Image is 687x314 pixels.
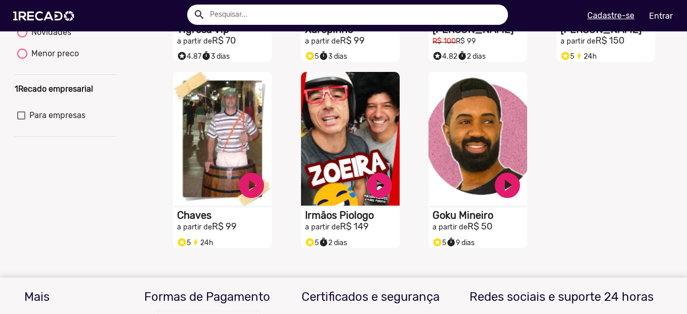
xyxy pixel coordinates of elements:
button: Example home icon [190,5,207,23]
h3: Redes sociais e suporte 24 horas [460,290,663,304]
i: Selo super talento [305,49,315,61]
span: 9 dias [446,239,475,247]
span: 2 dias [457,52,486,61]
h1: Irmãos Piologo [305,209,400,221]
i: Selo super talento [177,49,187,61]
input: Pesquisar... [202,5,508,25]
small: R$ 100 [433,37,456,46]
small: stars [177,238,187,247]
small: stars [305,238,315,247]
i: timer [201,49,211,61]
small: a partir de [305,223,340,231]
i: bolt [191,235,200,247]
i: Selo super talento [561,49,570,61]
i: Selo super talento [305,235,315,247]
small: R$ 99 [456,37,476,46]
h3: Certificados e segurança [296,290,445,304]
span: 3 dias [201,52,230,61]
h2: R$ 99 [177,221,272,232]
i: timer [319,49,328,61]
h1: Goku Mineiro [433,209,527,221]
small: stars [433,51,442,61]
small: timer [457,51,467,61]
a: play_circle_filled [492,170,523,201]
small: a partir de [433,223,467,231]
i: timer [457,49,467,61]
small: stars [305,51,315,61]
mat-icon: Example home icon [193,9,205,21]
h1: Chaves [177,209,272,221]
h3: Mais [24,290,118,304]
i: Selo super talento [433,235,442,247]
span: 5 [433,239,446,247]
span: Para empresas [29,109,85,122]
u: Cadastre-se [587,11,634,20]
span: 2 dias [319,239,347,247]
small: a partir de [177,37,212,46]
span: 3 dias [319,52,347,61]
h3: Formas de Pagamento [133,290,281,304]
h2: R$ 50 [433,221,527,232]
div: Menor preco [27,48,79,60]
small: timer [319,238,328,247]
span: 5 [561,52,574,61]
small: bolt [191,238,200,247]
span: 5 [305,239,319,247]
span: 24h [191,239,213,247]
span: 4.82 [433,52,457,61]
small: bolt [574,51,584,61]
video: S1RECADO vídeos dedicados para fãs e empresas [428,72,527,206]
small: timer [319,51,328,61]
i: bolt [574,49,584,61]
small: a partir de [177,223,212,231]
a: Entrar [642,7,679,25]
video: S1RECADO vídeos dedicados para fãs e empresas [173,72,272,206]
small: timer [446,238,456,247]
h2: R$ 150 [561,35,655,47]
video: S1RECADO vídeos dedicados para fãs e empresas [301,72,400,206]
i: Selo super talento [177,235,187,247]
span: 5 [177,239,191,247]
span: 4.87 [177,52,201,61]
h2: R$ 149 [305,221,400,232]
h2: R$ 70 [177,35,272,47]
a: play_circle_filled [236,170,267,201]
span: 24h [574,52,597,61]
small: stars [433,238,442,247]
small: a partir de [561,37,595,46]
small: a partir de [305,37,340,46]
span: 5 [305,52,319,61]
a: play_circle_filled [364,170,395,201]
i: Selo super talento [433,49,442,61]
h2: R$ 99 [305,35,400,47]
small: stars [177,51,187,61]
i: timer [319,235,328,247]
i: timer [446,235,456,247]
b: 1Recado empresarial [15,84,93,94]
small: timer [201,51,211,61]
small: stars [561,51,570,61]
